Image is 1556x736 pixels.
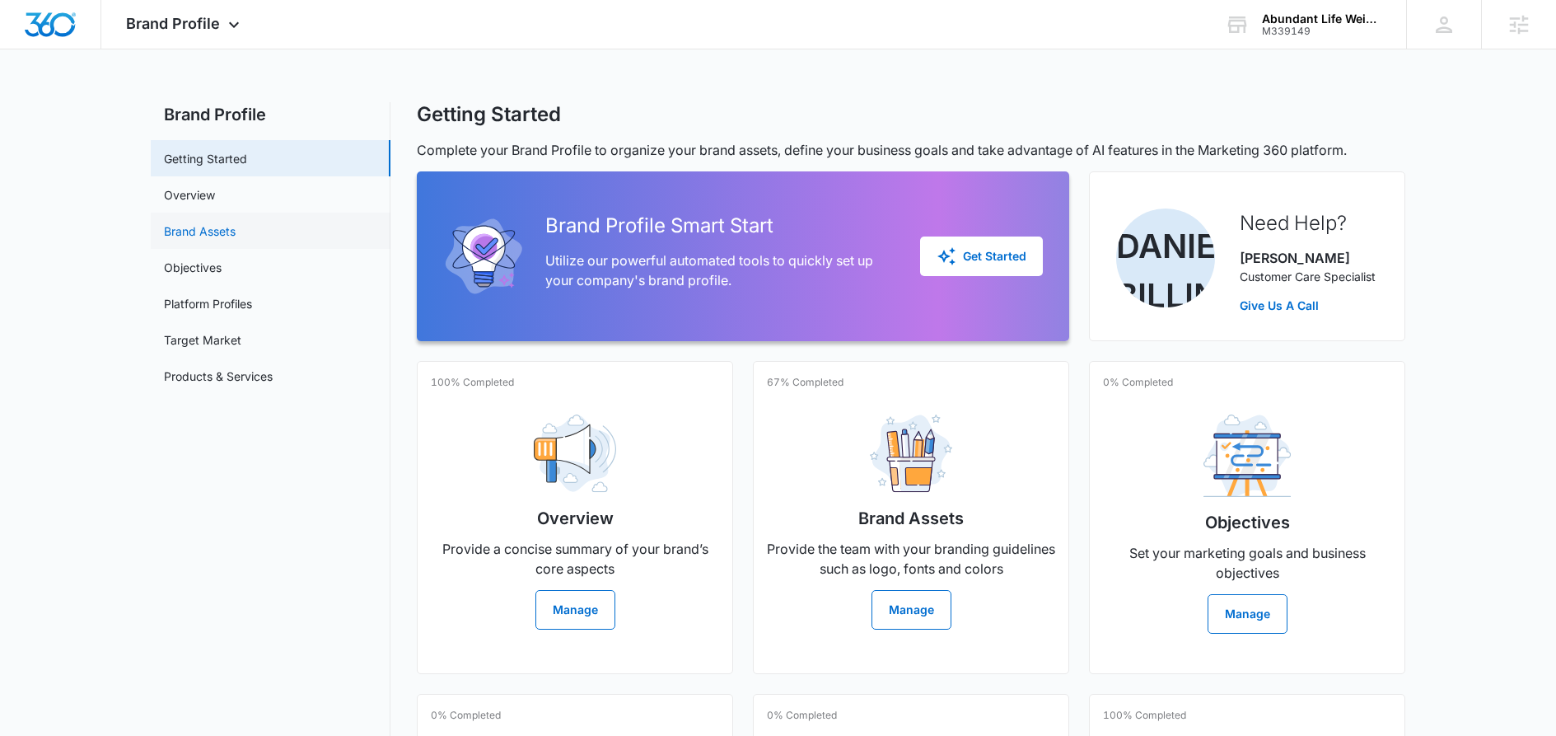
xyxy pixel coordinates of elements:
[431,375,514,390] p: 100% Completed
[164,259,222,276] a: Objectives
[164,223,236,240] a: Brand Assets
[1262,12,1382,26] div: account name
[1262,26,1382,37] div: account id
[1089,361,1405,674] a: 0% CompletedObjectivesSet your marketing goals and business objectivesManage
[545,251,894,290] p: Utilize our powerful automated tools to quickly set up your company's brand profile.
[164,295,252,312] a: Platform Profiles
[417,140,1405,160] p: Complete your Brand Profile to organize your brand assets, define your business goals and take ad...
[151,102,390,127] h2: Brand Profile
[164,150,247,167] a: Getting Started
[753,361,1069,674] a: 67% CompletedBrand AssetsProvide the team with your branding guidelines such as logo, fonts and c...
[767,708,837,723] p: 0% Completed
[1103,375,1173,390] p: 0% Completed
[1103,543,1391,583] p: Set your marketing goals and business objectives
[431,708,501,723] p: 0% Completed
[767,375,843,390] p: 67% Completed
[537,506,614,531] h2: Overview
[1205,510,1290,535] h2: Objectives
[1240,297,1376,314] a: Give Us A Call
[417,361,733,674] a: 100% CompletedOverviewProvide a concise summary of your brand’s core aspectsManage
[858,506,964,531] h2: Brand Assets
[126,15,220,32] span: Brand Profile
[871,590,951,630] button: Manage
[767,539,1055,579] p: Provide the team with your branding guidelines such as logo, fonts and colors
[164,331,241,349] a: Target Market
[431,539,719,579] p: Provide a concise summary of your brand’s core aspects
[164,368,273,385] a: Products & Services
[1103,708,1186,723] p: 100% Completed
[1240,268,1376,285] p: Customer Care Specialist
[1208,594,1287,634] button: Manage
[164,186,215,204] a: Overview
[1240,248,1376,268] p: [PERSON_NAME]
[1116,209,1215,307] img: Danielle Billington
[920,237,1043,276] button: Get Started
[535,590,615,630] button: Manage
[937,246,1026,266] div: Get Started
[417,102,561,127] h1: Getting Started
[545,211,894,241] h2: Brand Profile Smart Start
[1240,209,1376,238] h2: Need Help?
